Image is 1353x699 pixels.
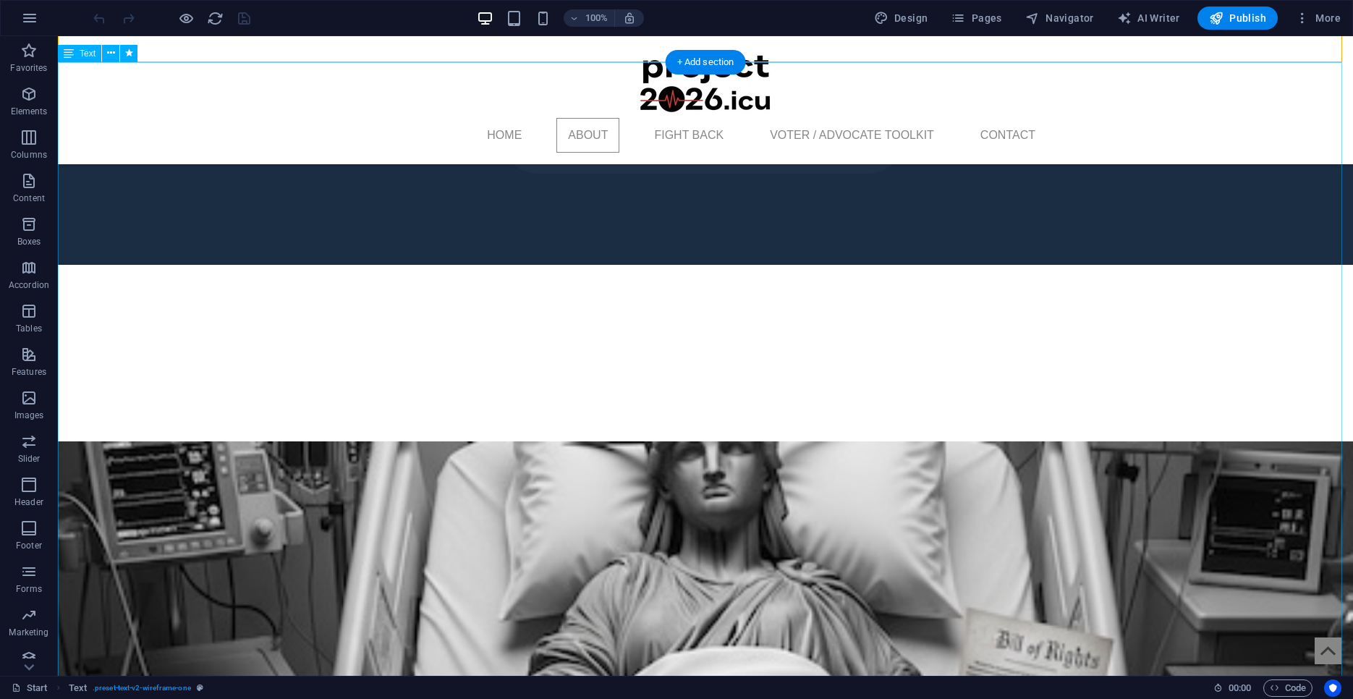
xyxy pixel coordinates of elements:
span: Publish [1209,11,1266,25]
span: 00 00 [1229,679,1251,697]
div: Design (Ctrl+Alt+Y) [868,7,934,30]
p: Header [14,496,43,508]
button: 100% [564,9,615,27]
span: : [1239,682,1241,693]
span: Pages [951,11,1001,25]
p: Footer [16,540,42,551]
p: Features [12,366,46,378]
p: Elements [11,106,48,117]
span: Text [80,49,96,58]
span: AI Writer [1117,11,1180,25]
p: Slider [18,453,41,465]
button: Design [868,7,934,30]
button: Usercentrics [1324,679,1341,697]
button: Code [1263,679,1312,697]
span: Code [1270,679,1306,697]
a: Click to cancel selection. Double-click to open Pages [12,679,48,697]
h6: Session time [1213,679,1252,697]
p: Boxes [17,236,41,247]
div: + Add section [666,50,746,75]
button: reload [206,9,224,27]
p: Forms [16,583,42,595]
span: . preset-text-v2-wireframe-one [93,679,191,697]
p: Marketing [9,627,48,638]
button: More [1289,7,1346,30]
button: AI Writer [1111,7,1186,30]
button: Click here to leave preview mode and continue editing [177,9,195,27]
p: Tables [16,323,42,334]
nav: breadcrumb [69,679,203,697]
p: Images [14,410,44,421]
p: Columns [11,149,47,161]
i: Reload page [207,10,224,27]
p: Favorites [10,62,47,74]
span: Click to select. Double-click to edit [69,679,87,697]
i: On resize automatically adjust zoom level to fit chosen device. [623,12,636,25]
span: More [1295,11,1341,25]
button: Publish [1197,7,1278,30]
span: Navigator [1025,11,1094,25]
button: Navigator [1019,7,1100,30]
p: Content [13,192,45,204]
i: This element is a customizable preset [197,684,203,692]
button: Pages [945,7,1007,30]
p: Accordion [9,279,49,291]
span: Design [874,11,928,25]
h6: 100% [585,9,608,27]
